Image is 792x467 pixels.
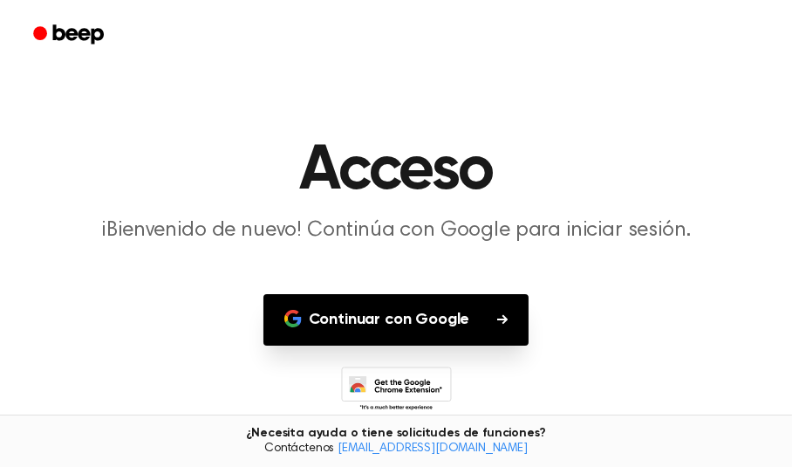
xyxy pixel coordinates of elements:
font: ¡Bienvenido de nuevo! Continúa con Google para iniciar sesión. [101,220,690,241]
a: [EMAIL_ADDRESS][DOMAIN_NAME] [338,443,528,455]
font: ¿Necesita ayuda o tiene solicitudes de funciones? [246,427,545,439]
font: Contáctenos [264,443,334,455]
button: Continuar con Google [263,294,529,346]
font: Continuar con Google [309,312,470,327]
a: Bip [21,18,119,52]
font: Acceso [299,140,493,203]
